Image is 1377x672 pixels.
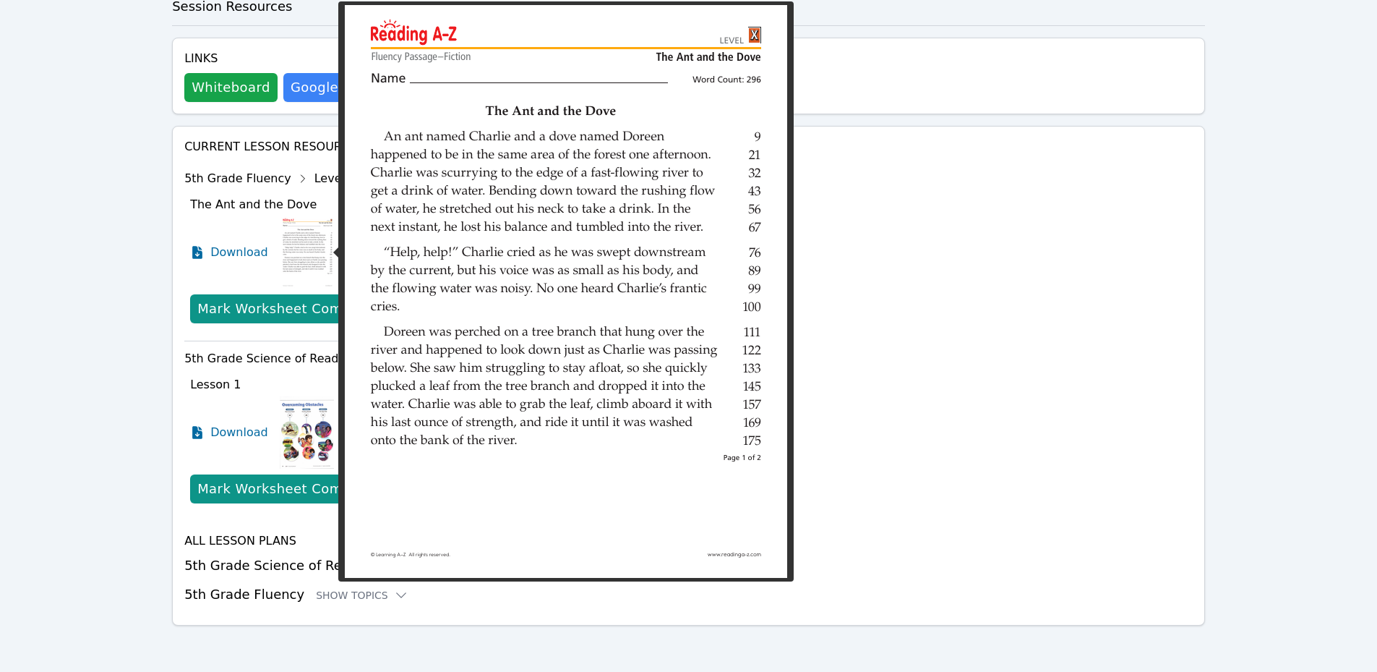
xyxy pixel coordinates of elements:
h3: 5th Grade Fluency [184,584,1193,605]
h4: Links [184,50,376,67]
h4: All Lesson Plans [184,532,1193,550]
button: Show Topics [390,559,482,574]
button: Mark Worksheet Completed [190,475,392,503]
h3: 5th Grade Science of Reading [184,556,1193,576]
span: Download [210,244,268,261]
a: Google Doc [283,73,376,102]
span: Download [210,424,268,441]
button: Whiteboard [184,73,278,102]
img: Lesson 1 [280,396,334,469]
div: Mark Worksheet Completed [197,479,385,499]
div: Mark Worksheet Completed [197,299,385,319]
a: Download [190,396,268,469]
a: Download [190,216,268,289]
div: 5th Grade Fluency Level X [184,167,549,190]
button: Mark Worksheet Completed [190,294,392,323]
button: Show Topics [316,588,408,603]
span: Lesson 1 [190,378,241,391]
div: 5th Grade Science of Reading Unit 1 Overcoming Obstacles [184,347,549,370]
h4: Current Lesson Resources [184,138,1193,156]
img: The Ant and the Dove [280,216,335,289]
span: The Ant and the Dove [190,197,317,211]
